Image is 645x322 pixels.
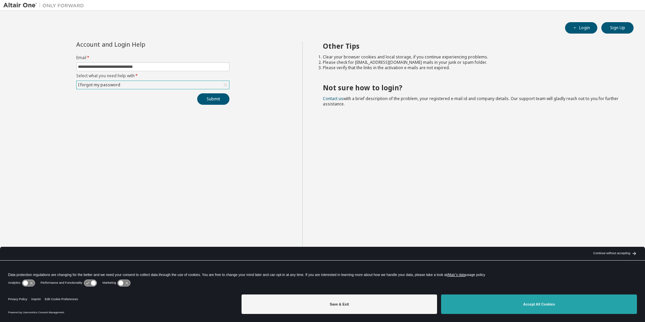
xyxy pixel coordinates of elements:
[323,65,622,71] li: Please verify that the links in the activation e-mails are not expired.
[565,22,597,34] button: Login
[3,2,87,9] img: Altair One
[323,96,618,107] span: with a brief description of the problem, your registered e-mail id and company details. Our suppo...
[76,55,229,60] label: Email
[77,81,229,89] div: I forgot my password
[76,42,199,47] div: Account and Login Help
[601,22,634,34] button: Sign Up
[197,93,229,105] button: Submit
[323,60,622,65] li: Please check for [EMAIL_ADDRESS][DOMAIN_NAME] mails in your junk or spam folder.
[323,83,622,92] h2: Not sure how to login?
[77,81,121,89] div: I forgot my password
[323,42,622,50] h2: Other Tips
[76,73,229,79] label: Select what you need help with
[323,96,343,101] a: Contact us
[323,54,622,60] li: Clear your browser cookies and local storage, if you continue experiencing problems.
